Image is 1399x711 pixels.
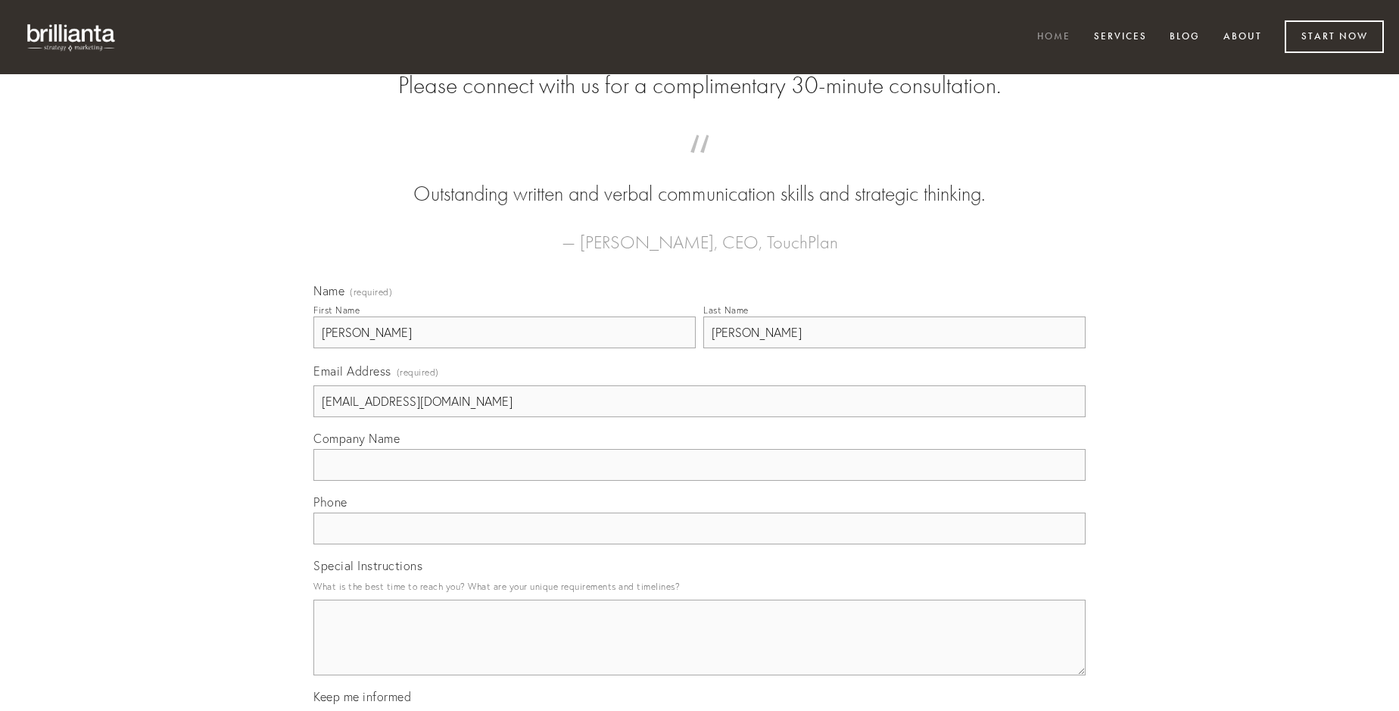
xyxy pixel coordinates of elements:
[1027,25,1080,50] a: Home
[1084,25,1157,50] a: Services
[313,363,391,379] span: Email Address
[703,304,749,316] div: Last Name
[313,576,1086,597] p: What is the best time to reach you? What are your unique requirements and timelines?
[313,494,347,510] span: Phone
[313,71,1086,100] h2: Please connect with us for a complimentary 30-minute consultation.
[338,150,1061,179] span: “
[313,558,422,573] span: Special Instructions
[313,431,400,446] span: Company Name
[313,304,360,316] div: First Name
[313,283,344,298] span: Name
[313,689,411,704] span: Keep me informed
[338,150,1061,209] blockquote: Outstanding written and verbal communication skills and strategic thinking.
[338,209,1061,257] figcaption: — [PERSON_NAME], CEO, TouchPlan
[1285,20,1384,53] a: Start Now
[1214,25,1272,50] a: About
[1160,25,1210,50] a: Blog
[15,15,129,59] img: brillianta - research, strategy, marketing
[397,362,439,382] span: (required)
[350,288,392,297] span: (required)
